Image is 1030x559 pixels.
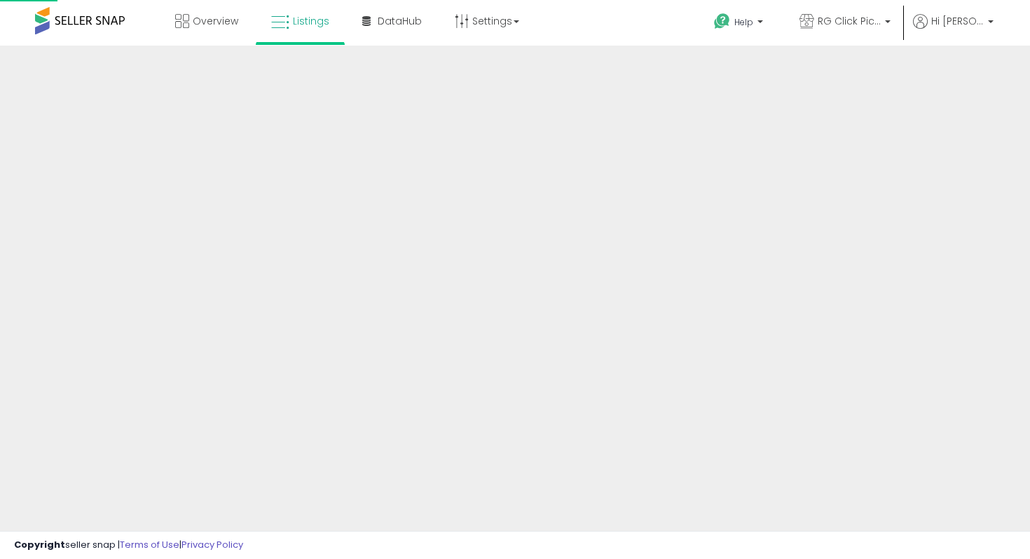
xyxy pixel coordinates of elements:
a: Help [703,2,777,46]
span: Hi [PERSON_NAME] [931,14,984,28]
span: DataHub [378,14,422,28]
span: Listings [293,14,329,28]
strong: Copyright [14,538,65,551]
i: Get Help [713,13,731,30]
span: RG Click Picks [818,14,881,28]
a: Hi [PERSON_NAME] [913,14,994,46]
a: Terms of Use [120,538,179,551]
div: seller snap | | [14,539,243,552]
span: Help [734,16,753,28]
a: Privacy Policy [181,538,243,551]
span: Overview [193,14,238,28]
